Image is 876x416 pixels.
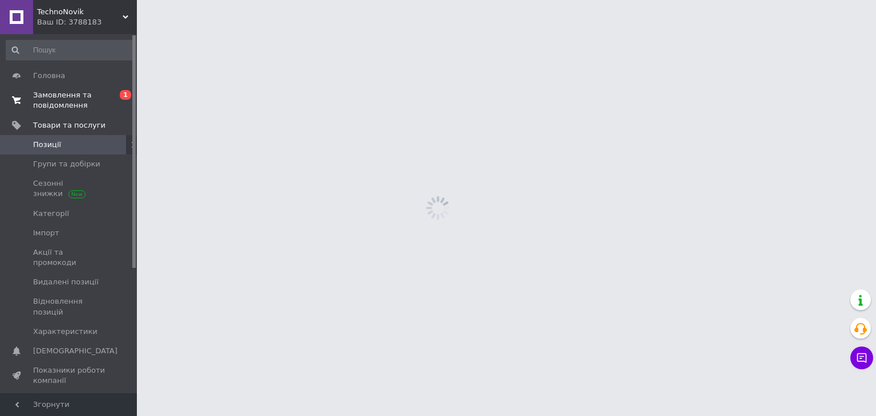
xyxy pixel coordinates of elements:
[33,209,69,219] span: Категорії
[6,40,135,60] input: Пошук
[33,178,106,199] span: Сезонні знижки
[850,346,873,369] button: Чат з покупцем
[37,17,137,27] div: Ваш ID: 3788183
[33,159,100,169] span: Групи та добірки
[33,346,117,356] span: [DEMOGRAPHIC_DATA]
[33,90,106,111] span: Замовлення та повідомлення
[33,277,99,287] span: Видалені позиції
[33,140,61,150] span: Позиції
[33,365,106,386] span: Показники роботи компанії
[120,90,131,100] span: 1
[33,228,59,238] span: Імпорт
[33,120,106,130] span: Товари та послуги
[33,296,106,317] span: Відновлення позицій
[33,247,106,268] span: Акції та промокоди
[33,327,98,337] span: Характеристики
[33,71,65,81] span: Головна
[37,7,123,17] span: TechnoNovik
